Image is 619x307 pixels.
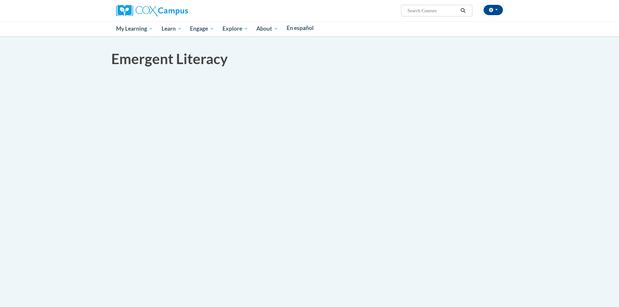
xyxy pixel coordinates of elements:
[222,25,248,33] span: Explore
[407,7,458,14] input: Search Courses
[112,21,157,36] a: My Learning
[256,25,278,33] span: About
[218,21,252,36] a: Explore
[116,5,188,16] img: Cox Campus
[157,21,186,36] a: Learn
[458,7,468,14] button: Search
[116,7,188,13] a: Cox Campus
[484,5,503,15] button: Account Settings
[252,21,283,36] a: About
[190,25,214,33] span: Engage
[162,25,182,33] span: Learn
[282,21,318,35] a: En español
[186,21,218,36] a: Engage
[287,24,314,31] span: En español
[106,21,513,36] div: Main menu
[116,25,153,33] span: My Learning
[460,8,466,13] i: 
[111,50,228,67] span: Emergent Literacy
